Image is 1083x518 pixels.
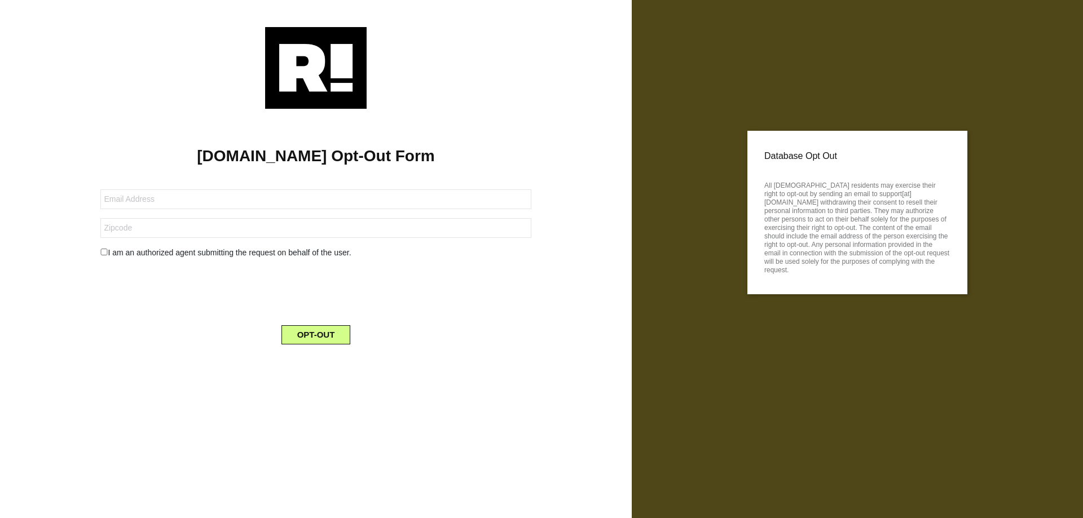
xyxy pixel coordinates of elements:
input: Zipcode [100,218,531,238]
p: Database Opt Out [764,148,950,165]
input: Email Address [100,189,531,209]
iframe: reCAPTCHA [230,268,402,312]
p: All [DEMOGRAPHIC_DATA] residents may exercise their right to opt-out by sending an email to suppo... [764,178,950,275]
img: Retention.com [265,27,367,109]
h1: [DOMAIN_NAME] Opt-Out Form [17,147,615,166]
button: OPT-OUT [281,325,351,344]
div: I am an authorized agent submitting the request on behalf of the user. [92,247,539,259]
